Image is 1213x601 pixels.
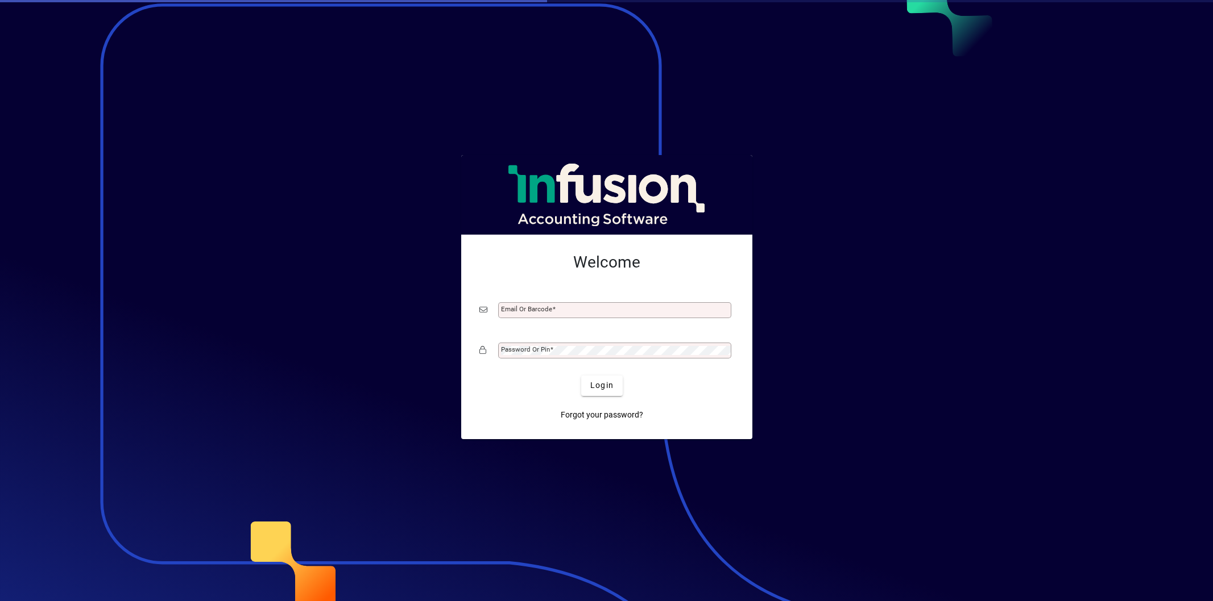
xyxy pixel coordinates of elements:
[501,305,552,313] mat-label: Email or Barcode
[590,379,614,391] span: Login
[581,375,623,396] button: Login
[501,345,550,353] mat-label: Password or Pin
[561,409,643,421] span: Forgot your password?
[556,405,648,425] a: Forgot your password?
[479,253,734,272] h2: Welcome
